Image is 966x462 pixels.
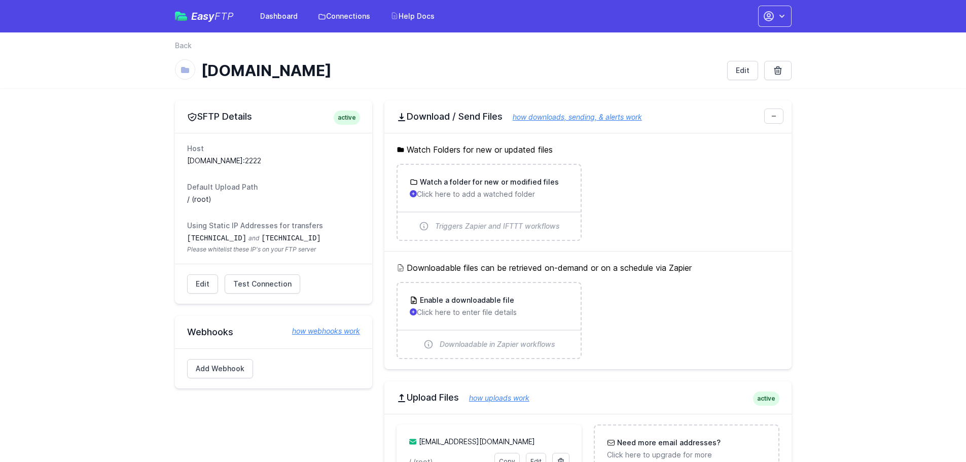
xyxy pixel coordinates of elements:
[175,41,192,51] a: Back
[398,283,581,358] a: Enable a downloadable file Click here to enter file details Downloadable in Zapier workflows
[187,111,360,123] h2: SFTP Details
[384,7,441,25] a: Help Docs
[175,41,792,57] nav: Breadcrumb
[410,189,568,199] p: Click here to add a watched folder
[187,182,360,192] dt: Default Upload Path
[397,144,779,156] h5: Watch Folders for new or updated files
[410,307,568,317] p: Click here to enter file details
[254,7,304,25] a: Dashboard
[187,156,360,166] dd: [DOMAIN_NAME]:2222
[397,111,779,123] h2: Download / Send Files
[753,392,779,406] span: active
[175,12,187,21] img: easyftp_logo.png
[187,359,253,378] a: Add Webhook
[312,7,376,25] a: Connections
[418,295,514,305] h3: Enable a downloadable file
[440,339,555,349] span: Downloadable in Zapier workflows
[615,438,721,448] h3: Need more email addresses?
[282,326,360,336] a: how webhooks work
[187,194,360,204] dd: / (root)
[187,234,247,242] code: [TECHNICAL_ID]
[233,279,292,289] span: Test Connection
[419,437,535,446] a: [EMAIL_ADDRESS][DOMAIN_NAME]
[397,392,779,404] h2: Upload Files
[187,221,360,231] dt: Using Static IP Addresses for transfers
[503,113,642,121] a: how downloads, sending, & alerts work
[175,11,234,21] a: EasyFTP
[187,245,360,254] span: Please whitelist these IP's on your FTP server
[187,274,218,294] a: Edit
[418,177,559,187] h3: Watch a folder for new or modified files
[261,234,321,242] code: [TECHNICAL_ID]
[214,10,234,22] span: FTP
[435,221,560,231] span: Triggers Zapier and IFTTT workflows
[459,394,529,402] a: how uploads work
[225,274,300,294] a: Test Connection
[187,144,360,154] dt: Host
[398,165,581,240] a: Watch a folder for new or modified files Click here to add a watched folder Triggers Zapier and I...
[334,111,360,125] span: active
[187,326,360,338] h2: Webhooks
[201,61,719,80] h1: [DOMAIN_NAME]
[397,262,779,274] h5: Downloadable files can be retrieved on-demand or on a schedule via Zapier
[248,234,259,242] span: and
[191,11,234,21] span: Easy
[727,61,758,80] a: Edit
[607,450,766,460] p: Click here to upgrade for more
